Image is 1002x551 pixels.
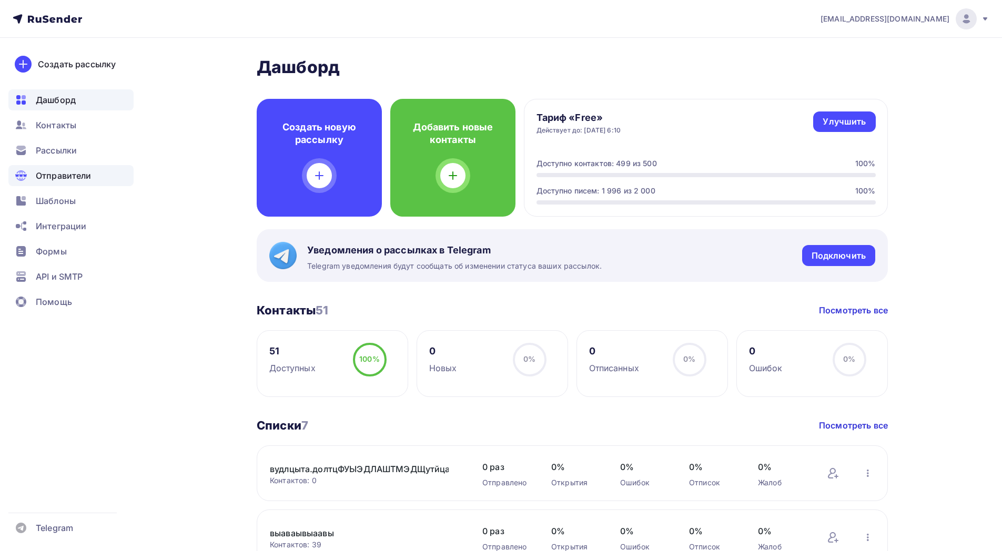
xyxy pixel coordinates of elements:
[620,461,668,473] span: 0%
[758,461,806,473] span: 0%
[855,158,876,169] div: 100%
[36,270,83,283] span: API и SMTP
[8,165,134,186] a: Отправители
[537,111,621,124] h4: Тариф «Free»
[482,477,530,488] div: Отправлено
[482,461,530,473] span: 0 раз
[482,525,530,537] span: 0 раз
[8,115,134,136] a: Контакты
[269,345,316,358] div: 51
[8,89,134,110] a: Дашборд
[429,362,457,374] div: Новых
[537,126,621,135] div: Действует до: [DATE] 6:10
[270,539,461,550] div: Контактов: 39
[843,354,855,363] span: 0%
[269,362,316,374] div: Доступных
[429,345,457,358] div: 0
[689,461,737,473] span: 0%
[823,116,866,128] div: Улучшить
[36,220,86,232] span: Интеграции
[270,527,449,539] a: выаваывыаавы
[36,144,77,157] span: Рассылки
[749,345,783,358] div: 0
[36,94,76,106] span: Дашборд
[8,190,134,211] a: Шаблоны
[758,525,806,537] span: 0%
[8,241,134,262] a: Формы
[812,250,866,262] div: Подключить
[36,245,67,258] span: Формы
[301,419,308,432] span: 7
[36,522,73,534] span: Telegram
[407,121,499,146] h4: Добавить новые контакты
[537,186,655,196] div: Доступно писем: 1 996 из 2 000
[36,169,92,182] span: Отправители
[307,244,602,257] span: Уведомления о рассылках в Telegram
[257,418,308,433] h3: Списки
[36,119,76,131] span: Контакты
[257,57,888,78] h2: Дашборд
[551,525,599,537] span: 0%
[36,195,76,207] span: Шаблоны
[537,158,657,169] div: Доступно контактов: 499 из 500
[38,58,116,70] div: Создать рассылку
[523,354,535,363] span: 0%
[551,477,599,488] div: Открытия
[855,186,876,196] div: 100%
[620,477,668,488] div: Ошибок
[821,8,989,29] a: [EMAIL_ADDRESS][DOMAIN_NAME]
[359,354,380,363] span: 100%
[274,121,365,146] h4: Создать новую рассылку
[689,477,737,488] div: Отписок
[316,303,328,317] span: 51
[8,140,134,161] a: Рассылки
[257,303,328,318] h3: Контакты
[620,525,668,537] span: 0%
[589,362,639,374] div: Отписанных
[821,14,949,24] span: [EMAIL_ADDRESS][DOMAIN_NAME]
[589,345,639,358] div: 0
[551,461,599,473] span: 0%
[307,261,602,271] span: Telegram уведомления будут сообщать об изменении статуса ваших рассылок.
[270,463,449,475] a: вудлцыта.долтцФУЫЭДЛАШТМЭДЩутйцаэдлШФЦЫШУЛАРщра
[749,362,783,374] div: Ошибок
[36,295,72,308] span: Помощь
[819,419,888,432] a: Посмотреть все
[819,304,888,317] a: Посмотреть все
[758,477,806,488] div: Жалоб
[689,525,737,537] span: 0%
[683,354,695,363] span: 0%
[270,475,461,486] div: Контактов: 0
